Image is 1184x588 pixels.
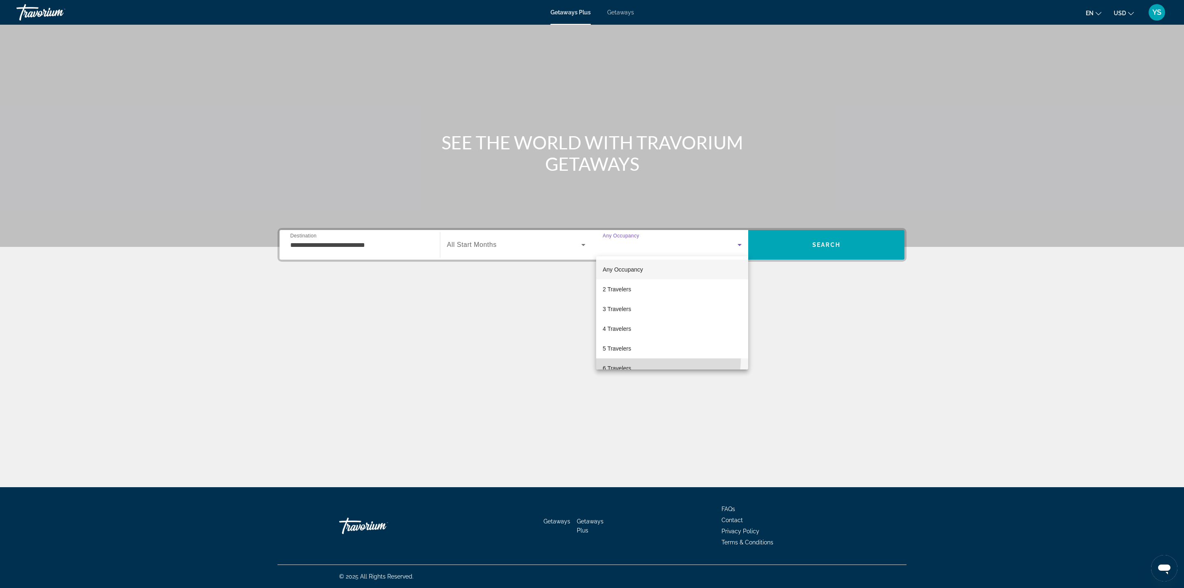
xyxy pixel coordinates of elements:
[603,266,643,273] span: Any Occupancy
[603,344,631,353] span: 5 Travelers
[603,324,631,334] span: 4 Travelers
[603,284,631,294] span: 2 Travelers
[1151,555,1177,581] iframe: Button to launch messaging window
[603,304,631,314] span: 3 Travelers
[603,363,631,373] span: 6 Travelers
